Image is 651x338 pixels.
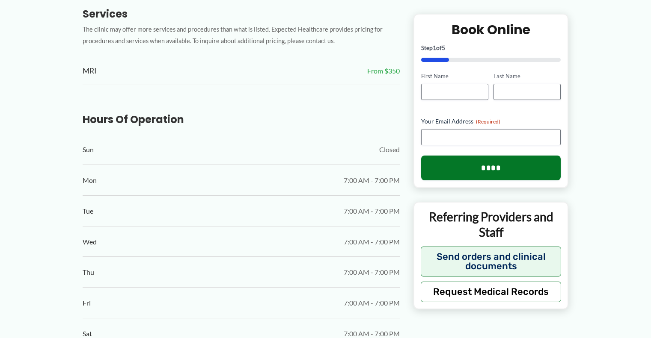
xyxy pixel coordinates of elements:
[421,45,561,51] p: Step of
[421,117,561,126] label: Your Email Address
[344,297,400,309] span: 7:00 AM - 7:00 PM
[476,118,500,125] span: (Required)
[421,21,561,38] h2: Book Online
[83,143,94,156] span: Sun
[344,174,400,187] span: 7:00 AM - 7:00 PM
[83,235,97,248] span: Wed
[83,297,91,309] span: Fri
[83,113,400,126] h3: Hours of Operation
[83,205,93,217] span: Tue
[379,143,400,156] span: Closed
[367,65,400,77] span: From $350
[83,7,400,21] h3: Services
[344,205,400,217] span: 7:00 AM - 7:00 PM
[421,72,488,80] label: First Name
[344,235,400,248] span: 7:00 AM - 7:00 PM
[421,246,562,276] button: Send orders and clinical documents
[442,44,445,51] span: 5
[493,72,561,80] label: Last Name
[83,24,400,47] p: The clinic may offer more services and procedures than what is listed. Expected Healthcare provid...
[421,281,562,302] button: Request Medical Records
[421,209,562,240] p: Referring Providers and Staff
[83,174,97,187] span: Mon
[83,64,96,78] span: MRI
[433,44,436,51] span: 1
[83,266,94,279] span: Thu
[344,266,400,279] span: 7:00 AM - 7:00 PM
